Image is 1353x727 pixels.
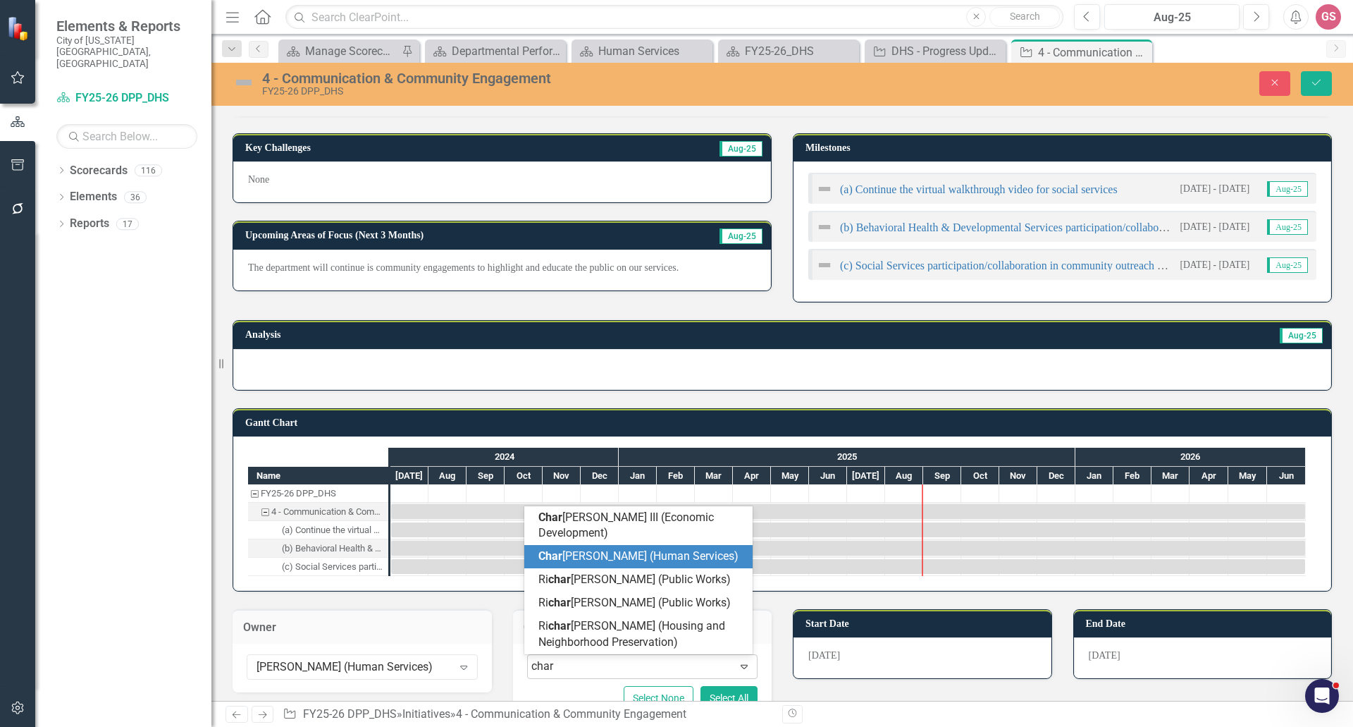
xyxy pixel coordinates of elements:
[391,504,1305,519] div: Task: Start date: 2024-07-01 End date: 2026-06-30
[624,686,693,711] button: Select None
[1190,467,1228,485] div: Apr
[282,521,384,539] div: (a) Continue the virtual walkthrough video for social services
[248,173,756,187] p: None
[70,216,109,232] a: Reports
[282,558,384,576] div: (c) Social Services participation/collaboration in community outreach events
[868,42,1002,60] a: DHS - Progress Update Report
[1075,448,1306,466] div: 2026
[1089,650,1120,661] span: [DATE]
[303,707,397,721] a: FY25-26 DPP_DHS
[283,707,772,723] div: » »
[695,467,733,485] div: Mar
[1180,182,1249,195] small: [DATE] - [DATE]
[771,467,809,485] div: May
[391,523,1305,537] div: Task: Start date: 2024-07-01 End date: 2026-06-30
[135,164,162,176] div: 116
[428,42,562,60] a: Departmental Performance Plans - 3 Columns
[390,467,428,485] div: Jul
[257,659,452,675] div: [PERSON_NAME] (Human Services)
[989,7,1060,27] button: Search
[1180,220,1249,233] small: [DATE] - [DATE]
[538,596,731,609] span: Ri [PERSON_NAME] (Public Works)
[282,42,398,60] a: Manage Scorecards
[840,259,1186,271] a: (c) Social Services participation/collaboration in community outreach events
[1037,467,1075,485] div: Dec
[261,484,336,503] div: FY25-26 DPP_DHS
[262,86,849,97] div: FY25-26 DPP_DHS
[285,5,1063,30] input: Search ClearPoint...
[1280,328,1323,343] span: Aug-25
[245,142,555,153] h3: Key Challenges
[538,511,714,540] span: [PERSON_NAME] III (Economic Development)
[245,230,660,240] h3: Upcoming Areas of Focus (Next 3 Months)
[248,521,388,539] div: Task: Start date: 2024-07-01 End date: 2026-06-30
[243,621,481,634] h3: Owner
[619,448,1075,466] div: 2025
[390,448,619,466] div: 2024
[7,16,32,40] img: ClearPoint Strategy
[657,467,695,485] div: Feb
[1038,44,1149,61] div: 4 - Communication & Community Engagement
[575,42,709,60] a: Human Services
[391,559,1305,574] div: Task: Start date: 2024-07-01 End date: 2026-06-30
[524,621,762,634] h3: Collaborators
[543,467,581,485] div: Nov
[1180,258,1249,271] small: [DATE] - [DATE]
[56,124,197,149] input: Search Below...
[70,189,117,205] a: Elements
[805,142,1324,153] h3: Milestones
[885,467,923,485] div: Aug
[538,549,562,563] span: Char
[248,261,756,275] p: The department will continue is community engagements to highlight and educate the public on our ...
[923,467,961,485] div: Sep
[1316,4,1341,30] button: GS
[808,650,840,661] span: [DATE]
[248,484,388,503] div: Task: FY25-26 DPP_DHS Start date: 2024-07-01 End date: 2024-07-02
[1228,467,1267,485] div: May
[467,467,505,485] div: Sep
[840,221,1324,233] a: (b) Behavioral Health & Developmental Services participation/collaboration in community outreach ...
[548,573,571,586] span: char
[891,42,1002,60] div: DHS - Progress Update Report
[538,619,725,649] span: Ri [PERSON_NAME] (Housing and Neighborhood Preservation)
[305,42,398,60] div: Manage Scorecards
[248,539,388,558] div: Task: Start date: 2024-07-01 End date: 2026-06-30
[816,181,833,197] img: Not Defined
[124,191,147,203] div: 36
[598,42,709,60] div: Human Services
[248,503,388,521] div: 4 - Communication & Community Engagement
[816,219,833,236] img: Not Defined
[248,558,388,576] div: (c) Social Services participation/collaboration in community outreach events
[1305,679,1339,713] iframe: Intercom live chat
[248,521,388,539] div: (a) Continue the virtual walkthrough video for social services
[809,467,847,485] div: Jun
[248,484,388,503] div: FY25-26 DPP_DHS
[548,619,571,633] span: char
[1267,181,1308,197] span: Aug-25
[733,467,771,485] div: Apr
[700,686,758,711] button: Select All
[271,503,384,521] div: 4 - Communication & Community Engagement
[1113,467,1151,485] div: Feb
[56,90,197,106] a: FY25-26 DPP_DHS
[1010,11,1040,22] span: Search
[805,618,1044,629] h3: Start Date
[538,573,731,586] span: Ri [PERSON_NAME] (Public Works)
[840,183,1118,195] a: (a) Continue the virtual walkthrough video for social services
[262,71,849,86] div: 4 - Communication & Community Engagement
[248,539,388,558] div: (b) Behavioral Health & Developmental Services participation/collaboration in community outreach ...
[745,42,855,60] div: FY25-26_DHS
[56,18,197,35] span: Elements & Reports
[248,558,388,576] div: Task: Start date: 2024-07-01 End date: 2026-06-30
[719,141,762,157] span: Aug-25
[1075,467,1113,485] div: Jan
[1086,618,1325,629] h3: End Date
[282,539,384,558] div: (b) Behavioral Health & Developmental Services participation/collaboration in community outreach ...
[402,707,450,721] a: Initiatives
[619,467,657,485] div: Jan
[116,218,139,230] div: 17
[847,467,885,485] div: Jul
[248,503,388,521] div: Task: Start date: 2024-07-01 End date: 2026-06-30
[428,467,467,485] div: Aug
